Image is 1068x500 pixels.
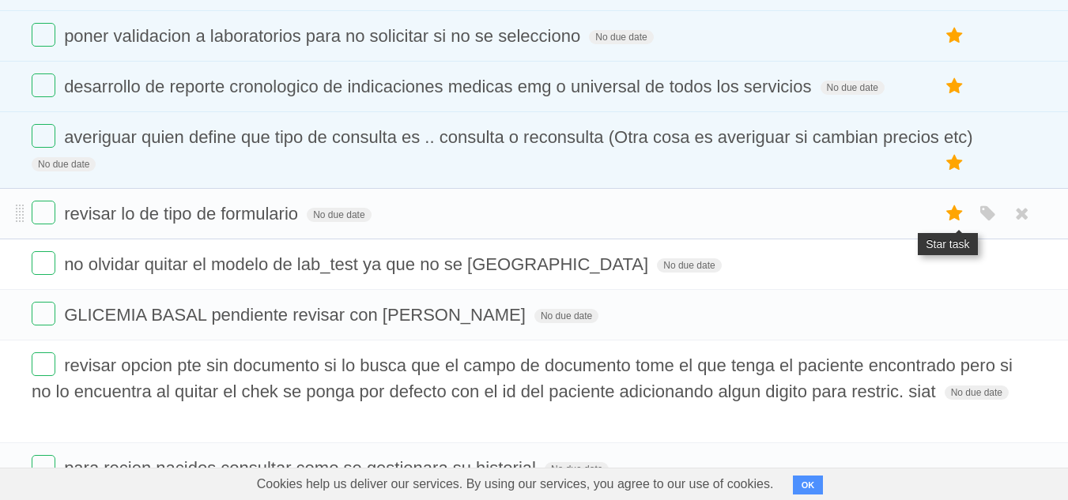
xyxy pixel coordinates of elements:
span: poner validacion a laboratorios para no solicitar si no se selecciono [64,26,584,46]
label: Done [32,201,55,224]
label: Done [32,352,55,376]
span: No due date [534,309,598,323]
span: No due date [32,157,96,171]
button: OK [793,476,824,494]
span: no olvidar quitar el modelo de lab_test ya que no se [GEOGRAPHIC_DATA] [64,254,652,274]
label: Done [32,251,55,275]
label: Done [32,455,55,479]
span: No due date [545,462,609,476]
span: No due date [589,30,653,44]
span: averiguar quien define que tipo de consulta es .. consulta o reconsulta (Otra cosa es averiguar s... [64,127,977,147]
span: revisar opcion pte sin documento si lo busca que el campo de documento tome el que tenga el pacie... [32,355,1013,401]
span: No due date [945,385,1009,400]
label: Star task [940,73,970,100]
span: Cookies help us deliver our services. By using our services, you agree to our use of cookies. [241,468,790,500]
label: Done [32,124,55,148]
span: No due date [307,208,371,222]
label: Star task [940,23,970,49]
span: No due date [821,81,885,95]
span: para recien nacidos consultar como se gestionara su historial [64,458,540,478]
span: No due date [657,258,721,273]
span: desarrollo de reporte cronologico de indicaciones medicas emg o universal de todos los servicios [64,77,815,96]
span: GLICEMIA BASAL pendiente revisar con [PERSON_NAME] [64,305,530,325]
label: Star task [940,150,970,176]
label: Done [32,23,55,47]
span: revisar lo de tipo de formulario [64,204,302,224]
label: Done [32,302,55,325]
label: Done [32,73,55,97]
label: Star task [940,201,970,227]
